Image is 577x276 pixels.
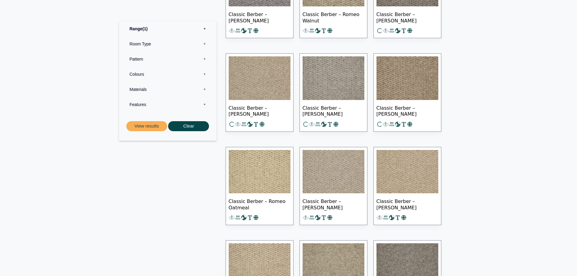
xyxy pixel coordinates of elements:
a: Classic Berber – Romeo Oatmeal [226,147,293,225]
img: Classic Berber Romeo Pistachio [229,56,290,100]
label: Features [124,97,212,112]
span: 1 [142,26,148,31]
img: Classic Berber Romeo Pecan [376,56,438,100]
a: Classic Berber – [PERSON_NAME] [300,53,367,132]
a: Classic Berber – [PERSON_NAME] [373,147,441,225]
button: Clear [168,121,209,131]
span: Classic Berber – [PERSON_NAME] [376,100,438,121]
span: Classic Berber – [PERSON_NAME] [229,6,290,28]
label: Materials [124,82,212,97]
span: Classic Berber – [PERSON_NAME] [376,6,438,28]
label: Range [124,21,212,36]
span: Classic Berber – Romeo Walnut [303,6,364,28]
span: Classic Berber – [PERSON_NAME] [303,100,364,121]
label: Room Type [124,36,212,52]
button: View results [126,121,167,131]
label: Colours [124,67,212,82]
span: Classic Berber – [PERSON_NAME] [303,193,364,214]
label: Pattern [124,52,212,67]
span: Classic Berber – [PERSON_NAME] [229,100,290,121]
img: Classic Berber Romeo Limestone [303,150,364,194]
a: Classic Berber – [PERSON_NAME] [373,53,441,132]
img: Classic Berber Romeo Dune [376,150,438,194]
span: Classic Berber – Romeo Oatmeal [229,193,290,214]
img: Classic Berber Romeo Pewter [303,56,364,100]
a: Classic Berber – [PERSON_NAME] [300,147,367,225]
span: Classic Berber – [PERSON_NAME] [376,193,438,214]
img: Classic Berber Oatmeal [229,150,290,194]
a: Classic Berber – [PERSON_NAME] [226,53,293,132]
